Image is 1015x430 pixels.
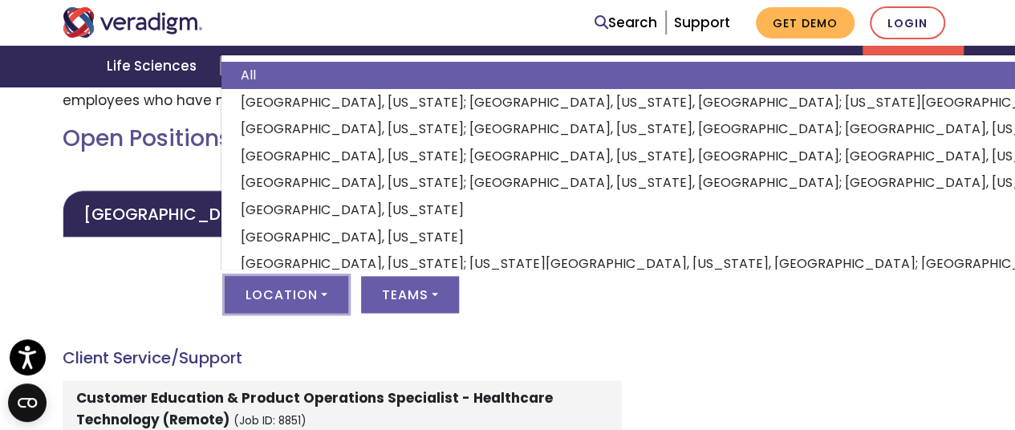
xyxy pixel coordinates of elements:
[863,46,964,87] a: About Us
[756,7,855,39] a: Get Demo
[413,46,601,87] a: Healthcare Providers
[63,190,282,237] a: [GEOGRAPHIC_DATA]
[63,125,622,152] h2: Open Positions
[595,12,657,34] a: Search
[63,348,622,367] h4: Client Service/Support
[221,46,412,87] a: Health Plans + Payers
[674,13,730,32] a: Support
[76,388,553,429] strong: Customer Education & Product Operations Specialist - Healthcare Technology (Remote)
[225,276,348,313] button: Location
[870,6,945,39] a: Login
[8,383,47,422] button: Open CMP widget
[233,413,307,428] small: (Job ID: 8851)
[765,46,863,87] a: Insights
[87,46,221,87] a: Life Sciences
[601,46,765,87] a: Health IT Vendors
[361,276,459,313] button: Teams
[63,7,203,38] img: Veradigm logo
